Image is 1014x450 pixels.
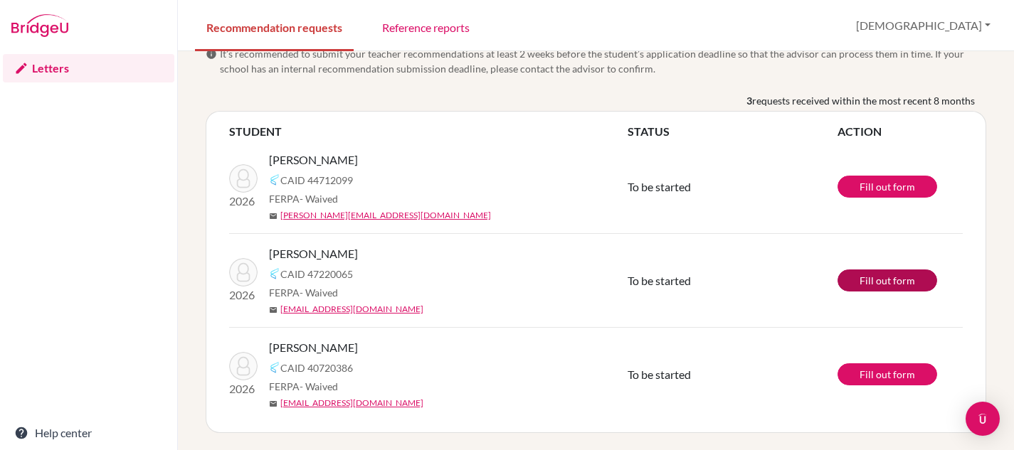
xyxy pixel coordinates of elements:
span: FERPA [269,191,338,206]
img: Orduz, Natalia [229,164,258,193]
span: FERPA [269,285,338,300]
th: ACTION [838,123,963,140]
span: To be started [628,180,691,193]
span: [PERSON_NAME] [269,151,358,168]
span: requests received within the most recent 8 months [752,93,975,108]
a: [PERSON_NAME][EMAIL_ADDRESS][DOMAIN_NAME] [280,209,491,222]
img: Bridge-U [11,14,68,37]
span: - Waived [300,286,338,299]
span: info [206,48,217,60]
p: 2026 [229,193,258,210]
span: - Waived [300,193,338,205]
span: CAID 40720386 [280,360,353,375]
th: STUDENT [229,123,628,140]
a: Fill out form [838,176,937,198]
img: Common App logo [269,174,280,186]
a: Recommendation requests [195,2,354,51]
b: 3 [746,93,752,108]
span: CAID 47220065 [280,267,353,282]
a: Letters [3,54,174,82]
a: Fill out form [838,269,937,291]
span: [PERSON_NAME] [269,245,358,262]
p: 2026 [229,380,258,397]
img: Common App logo [269,268,280,279]
button: [DEMOGRAPHIC_DATA] [850,12,997,39]
span: FERPA [269,379,338,394]
img: Common App logo [269,362,280,373]
a: Help center [3,419,174,447]
a: Fill out form [838,363,937,385]
span: To be started [628,274,691,287]
a: [EMAIL_ADDRESS][DOMAIN_NAME] [280,397,423,409]
a: Reference reports [371,2,481,51]
span: mail [269,400,278,408]
img: Clayton, Henry [229,258,258,286]
th: STATUS [628,123,838,140]
div: Open Intercom Messenger [966,402,1000,436]
span: [PERSON_NAME] [269,339,358,356]
a: [EMAIL_ADDRESS][DOMAIN_NAME] [280,303,423,316]
span: - Waived [300,380,338,392]
span: mail [269,306,278,314]
span: To be started [628,368,691,381]
span: CAID 44712099 [280,173,353,188]
span: It’s recommended to submit your teacher recommendations at least 2 weeks before the student’s app... [220,46,986,76]
span: mail [269,212,278,220]
p: 2026 [229,286,258,304]
img: Tibrewal, Aarav [229,352,258,380]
